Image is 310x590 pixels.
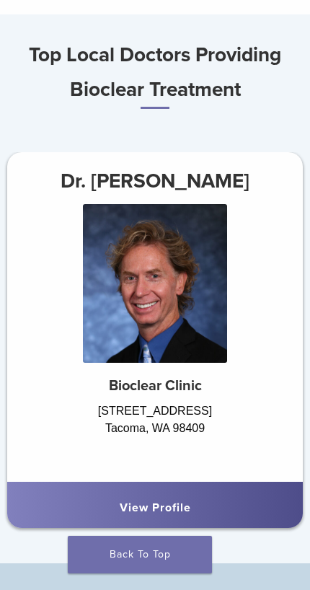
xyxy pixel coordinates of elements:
a: View Profile [120,501,191,515]
h3: Dr. [PERSON_NAME] [7,164,303,198]
div: [STREET_ADDRESS] Tacoma, WA 98409 [7,402,303,467]
img: Dr. David Clark [83,204,227,363]
a: Back To Top [68,536,212,573]
strong: Bioclear Clinic [109,377,202,395]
